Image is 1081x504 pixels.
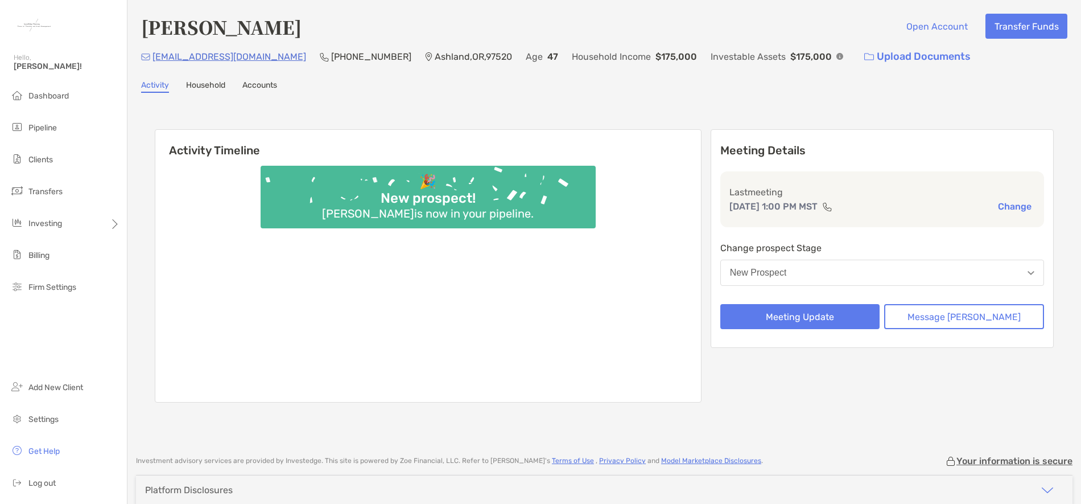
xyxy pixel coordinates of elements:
p: Change prospect Stage [720,241,1044,255]
p: Last meeting [729,185,1035,199]
button: Meeting Update [720,304,880,329]
h6: Activity Timeline [155,130,701,157]
a: Activity [141,80,169,93]
img: Location Icon [425,52,432,62]
img: billing icon [10,248,24,261]
p: [DATE] 1:00 PM MST [729,199,818,214]
p: [EMAIL_ADDRESS][DOMAIN_NAME] [152,50,306,64]
span: Transfers [28,187,63,196]
span: [PERSON_NAME]! [14,62,120,71]
span: Investing [28,219,62,228]
img: dashboard icon [10,88,24,102]
p: $175,000 [790,50,832,64]
button: Change [995,200,1035,212]
div: Platform Disclosures [145,485,233,495]
a: Accounts [242,80,277,93]
img: Email Icon [141,54,150,60]
img: communication type [822,202,832,211]
button: New Prospect [720,260,1044,286]
a: Upload Documents [857,44,978,69]
img: transfers icon [10,184,24,198]
span: Settings [28,415,59,424]
button: Open Account [897,14,976,39]
div: New prospect! [376,190,480,207]
img: Open dropdown arrow [1028,271,1034,275]
span: Dashboard [28,91,69,101]
p: Investable Assets [711,50,786,64]
img: Zoe Logo [14,5,55,46]
a: Terms of Use [552,457,594,465]
span: Add New Client [28,383,83,392]
p: Age [526,50,543,64]
a: Household [186,80,225,93]
img: pipeline icon [10,120,24,134]
img: firm-settings icon [10,280,24,293]
p: Your information is secure [956,456,1072,466]
div: 🎉 [415,174,441,190]
p: Household Income [572,50,651,64]
span: Get Help [28,446,60,456]
p: Ashland , OR , 97520 [435,50,512,64]
span: Billing [28,251,49,260]
span: Clients [28,155,53,165]
img: Confetti [261,166,596,219]
a: Privacy Policy [599,457,646,465]
img: logout icon [10,476,24,489]
img: Info Icon [836,53,843,60]
p: $175,000 [655,50,697,64]
img: add_new_client icon [10,380,24,394]
a: Model Marketplace Disclosures [661,457,761,465]
img: settings icon [10,412,24,425]
img: icon arrow [1041,483,1054,497]
span: Log out [28,478,56,488]
div: New Prospect [730,268,787,278]
img: investing icon [10,216,24,230]
span: Firm Settings [28,282,76,292]
span: Pipeline [28,123,57,133]
button: Message [PERSON_NAME] [884,304,1044,329]
p: 47 [547,50,558,64]
img: get-help icon [10,444,24,457]
div: [PERSON_NAME] is now in your pipeline. [317,207,538,220]
img: clients icon [10,152,24,166]
button: Transfer Funds [985,14,1067,39]
p: [PHONE_NUMBER] [331,50,411,64]
p: Meeting Details [720,144,1044,158]
p: Investment advisory services are provided by Investedge . This site is powered by Zoe Financial, ... [136,457,763,465]
img: Phone Icon [320,52,329,62]
h4: [PERSON_NAME] [141,14,302,40]
img: button icon [864,53,874,61]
